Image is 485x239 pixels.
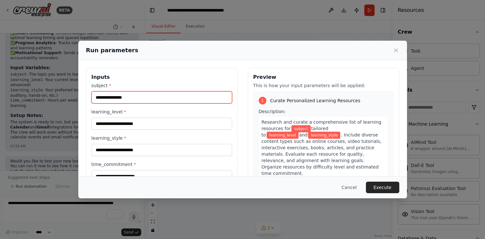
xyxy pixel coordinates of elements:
span: Curate Personalized Learning Resources [270,97,360,104]
label: learning_level [91,109,232,115]
h2: Run parameters [86,46,138,55]
div: 1 [259,97,266,104]
span: Variable: learning_level [267,132,299,139]
h3: Inputs [91,73,232,81]
label: subject [91,82,232,89]
span: Variable: subject [291,125,311,132]
button: Cancel [336,182,362,193]
span: Description: [259,109,286,114]
h3: Preview [253,73,394,81]
label: learning_style [91,135,232,141]
span: Research and curate a comprehensive list of learning resources for [262,119,382,131]
label: time_commitment [91,161,232,168]
span: Variable: learning_style [308,132,340,139]
p: This is how your input parameters will be applied: [253,82,394,89]
span: tailored to [262,126,328,137]
span: . Include diverse content types such as online courses, video tutorials, interactive exercises, b... [262,132,382,176]
button: Execute [366,182,399,193]
span: and [299,132,307,137]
